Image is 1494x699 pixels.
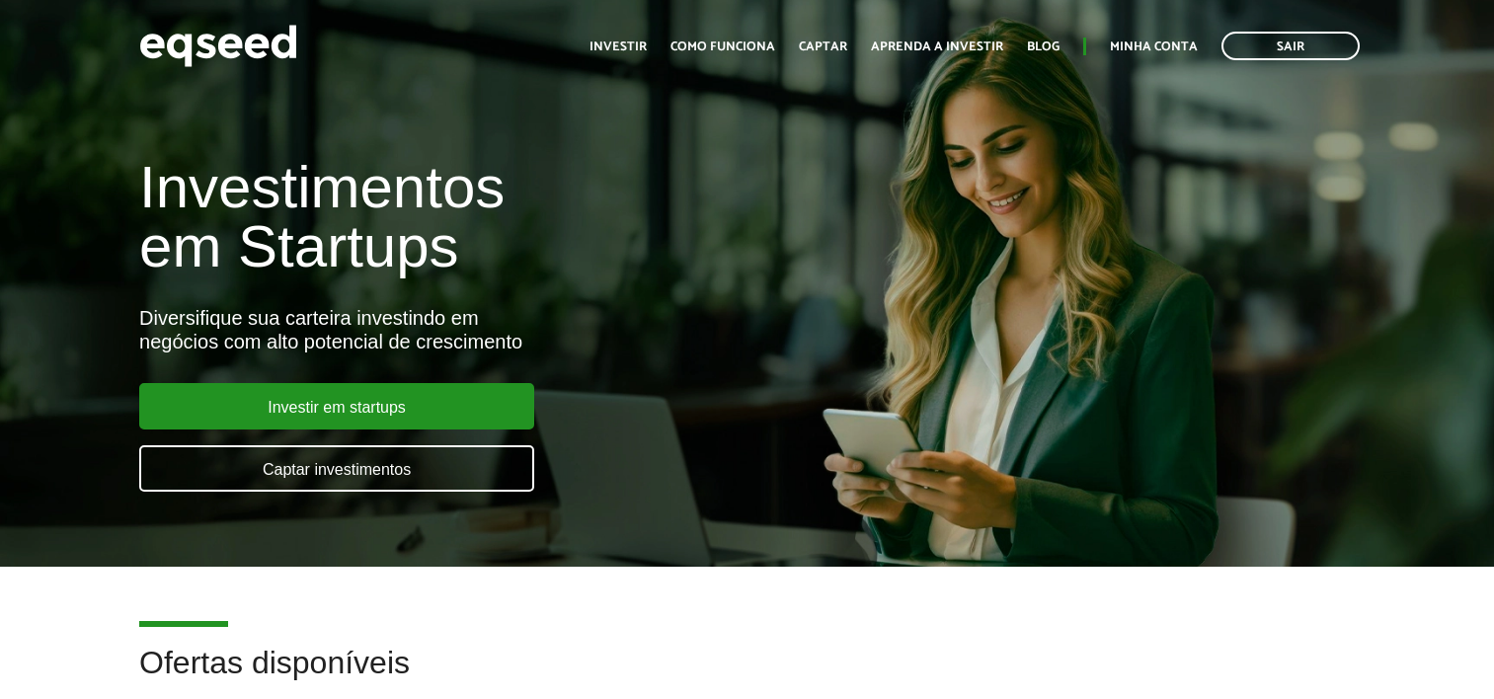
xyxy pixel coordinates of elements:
[871,40,1003,53] a: Aprenda a investir
[590,40,647,53] a: Investir
[139,445,534,492] a: Captar investimentos
[139,158,857,276] h1: Investimentos em Startups
[139,20,297,72] img: EqSeed
[139,306,857,353] div: Diversifique sua carteira investindo em negócios com alto potencial de crescimento
[139,383,534,429] a: Investir em startups
[670,40,775,53] a: Como funciona
[1221,32,1360,60] a: Sair
[1110,40,1198,53] a: Minha conta
[799,40,847,53] a: Captar
[1027,40,1060,53] a: Blog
